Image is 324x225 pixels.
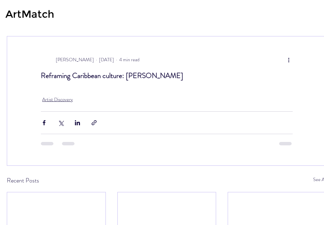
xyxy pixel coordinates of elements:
[41,95,293,105] ul: Post categories
[41,71,293,81] h1: Reframing Caribbean culture: [PERSON_NAME]
[42,96,73,103] a: Artist Discovery
[99,56,114,63] span: Oct 9, 2022
[7,176,39,185] h2: Recent Posts
[74,119,81,126] button: Share via LinkedIn
[5,8,54,20] a: ArtMatch
[58,119,64,126] button: Share via X (Twitter)
[41,119,47,126] button: Share via Facebook
[91,119,97,126] button: Share via link
[285,56,293,64] button: More actions
[119,56,140,63] span: 4 min read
